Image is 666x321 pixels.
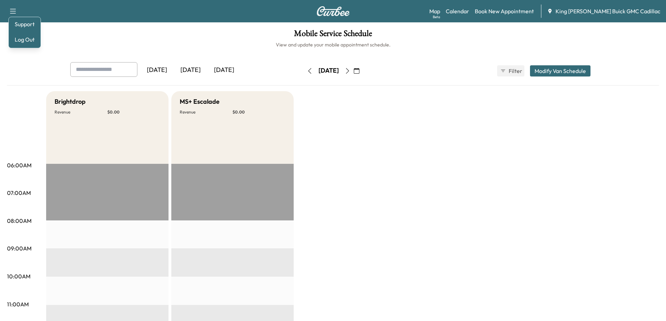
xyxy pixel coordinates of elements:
button: Log Out [12,34,38,45]
a: Book New Appointment [475,7,534,15]
div: [DATE] [318,66,339,75]
p: 11:00AM [7,300,29,308]
h5: Brightdrop [55,97,86,107]
div: [DATE] [207,62,241,78]
p: $ 0.00 [107,109,160,115]
button: Modify Van Schedule [530,65,590,76]
h1: Mobile Service Schedule [7,29,659,41]
div: [DATE] [174,62,207,78]
p: 07:00AM [7,189,31,197]
p: 06:00AM [7,161,31,169]
p: 10:00AM [7,272,30,280]
div: Beta [433,14,440,20]
p: Revenue [180,109,232,115]
a: MapBeta [429,7,440,15]
p: $ 0.00 [232,109,285,115]
img: Curbee Logo [316,6,350,16]
span: King [PERSON_NAME] Buick GMC Cadillac [556,7,660,15]
p: Revenue [55,109,107,115]
button: Filter [497,65,524,76]
span: Filter [509,67,521,75]
p: 08:00AM [7,217,31,225]
div: [DATE] [140,62,174,78]
h6: View and update your mobile appointment schedule. [7,41,659,48]
h5: MS+ Escalade [180,97,220,107]
a: Support [12,20,38,28]
p: 09:00AM [7,244,31,253]
a: Calendar [446,7,469,15]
